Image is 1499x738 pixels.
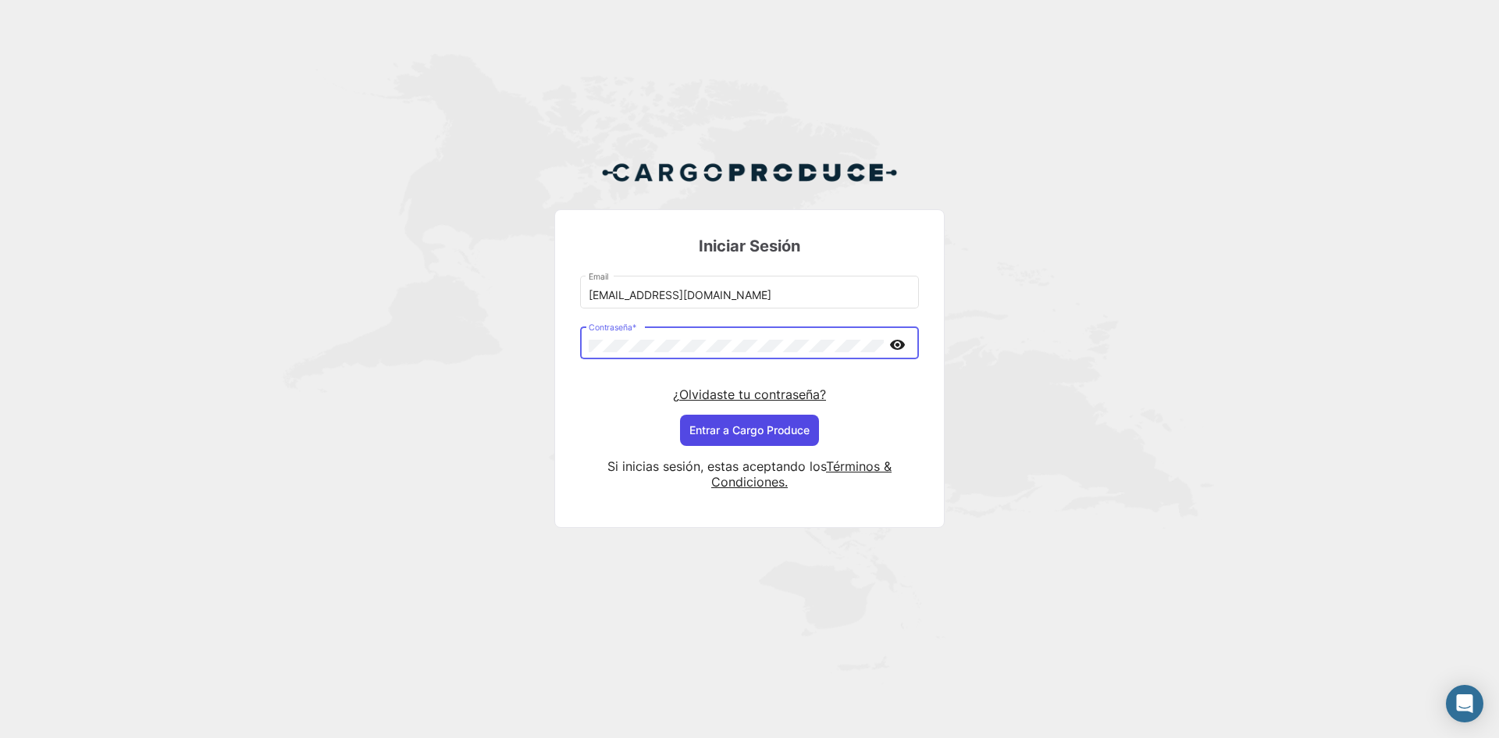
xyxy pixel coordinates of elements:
[1446,685,1483,722] div: Abrir Intercom Messenger
[589,289,911,302] input: Email
[601,154,898,191] img: Cargo Produce Logo
[888,335,906,355] mat-icon: visibility
[673,387,826,402] a: ¿Olvidaste tu contraseña?
[680,415,819,446] button: Entrar a Cargo Produce
[711,458,892,490] a: Términos & Condiciones.
[607,458,826,474] span: Si inicias sesión, estas aceptando los
[580,235,919,257] h3: Iniciar Sesión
